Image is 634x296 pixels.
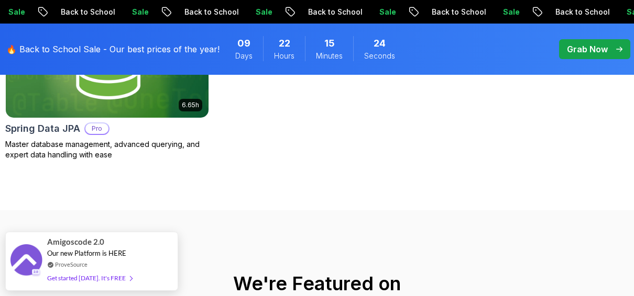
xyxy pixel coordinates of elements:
h2: Spring Data JPA [5,121,80,136]
img: provesource social proof notification image [10,244,42,278]
span: 22 Hours [279,36,290,51]
p: Back to School [51,7,122,17]
p: Master database management, advanced querying, and expert data handling with ease [5,139,209,160]
p: Sale [122,7,156,17]
span: 15 Minutes [324,36,335,51]
span: Minutes [316,51,343,61]
span: Amigoscode 2.0 [47,236,104,248]
p: Back to School [422,7,493,17]
a: Spring Data JPA card6.65hNEWSpring Data JPAProMaster database management, advanced querying, and ... [5,4,209,160]
p: Sale [493,7,527,17]
p: Grab Now [567,43,608,55]
p: Sale [246,7,279,17]
p: Back to School [174,7,246,17]
span: 9 Days [237,36,250,51]
p: 6.65h [182,101,199,109]
span: Hours [274,51,294,61]
p: Pro [85,123,108,134]
div: Get started [DATE]. It's FREE [47,272,132,284]
p: Back to School [545,7,617,17]
span: Days [235,51,253,61]
h2: We're Featured on [5,273,629,294]
span: Seconds [364,51,395,61]
a: ProveSource [55,260,88,269]
span: Our new Platform is HERE [47,249,126,257]
p: 🔥 Back to School Sale - Our best prices of the year! [6,43,220,55]
p: Back to School [298,7,369,17]
span: 24 Seconds [374,36,386,51]
p: Sale [369,7,403,17]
